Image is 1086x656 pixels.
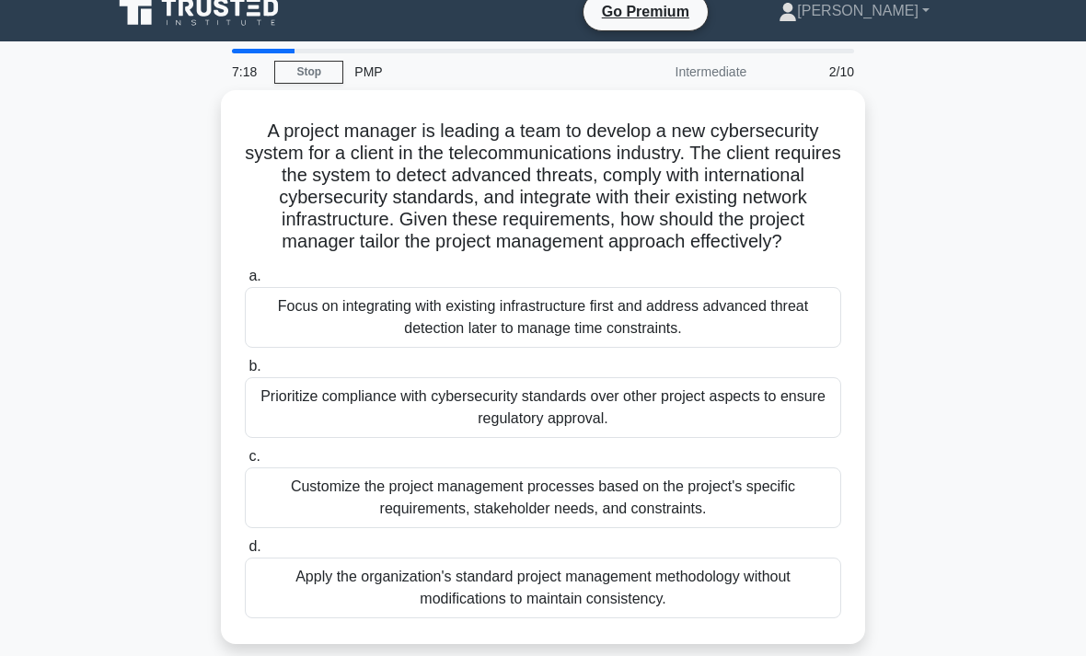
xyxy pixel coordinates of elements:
div: Prioritize compliance with cybersecurity standards over other project aspects to ensure regulator... [245,377,841,438]
div: 2/10 [757,53,865,90]
div: Focus on integrating with existing infrastructure first and address advanced threat detection lat... [245,287,841,348]
span: b. [248,358,260,374]
div: PMP [343,53,596,90]
a: Stop [274,61,343,84]
div: Apply the organization's standard project management methodology without modifications to maintai... [245,558,841,618]
div: Customize the project management processes based on the project's specific requirements, stakehol... [245,467,841,528]
span: c. [248,448,260,464]
div: 7:18 [221,53,274,90]
div: Intermediate [596,53,757,90]
span: a. [248,268,260,283]
span: d. [248,538,260,554]
h5: A project manager is leading a team to develop a new cybersecurity system for a client in the tel... [243,120,843,254]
